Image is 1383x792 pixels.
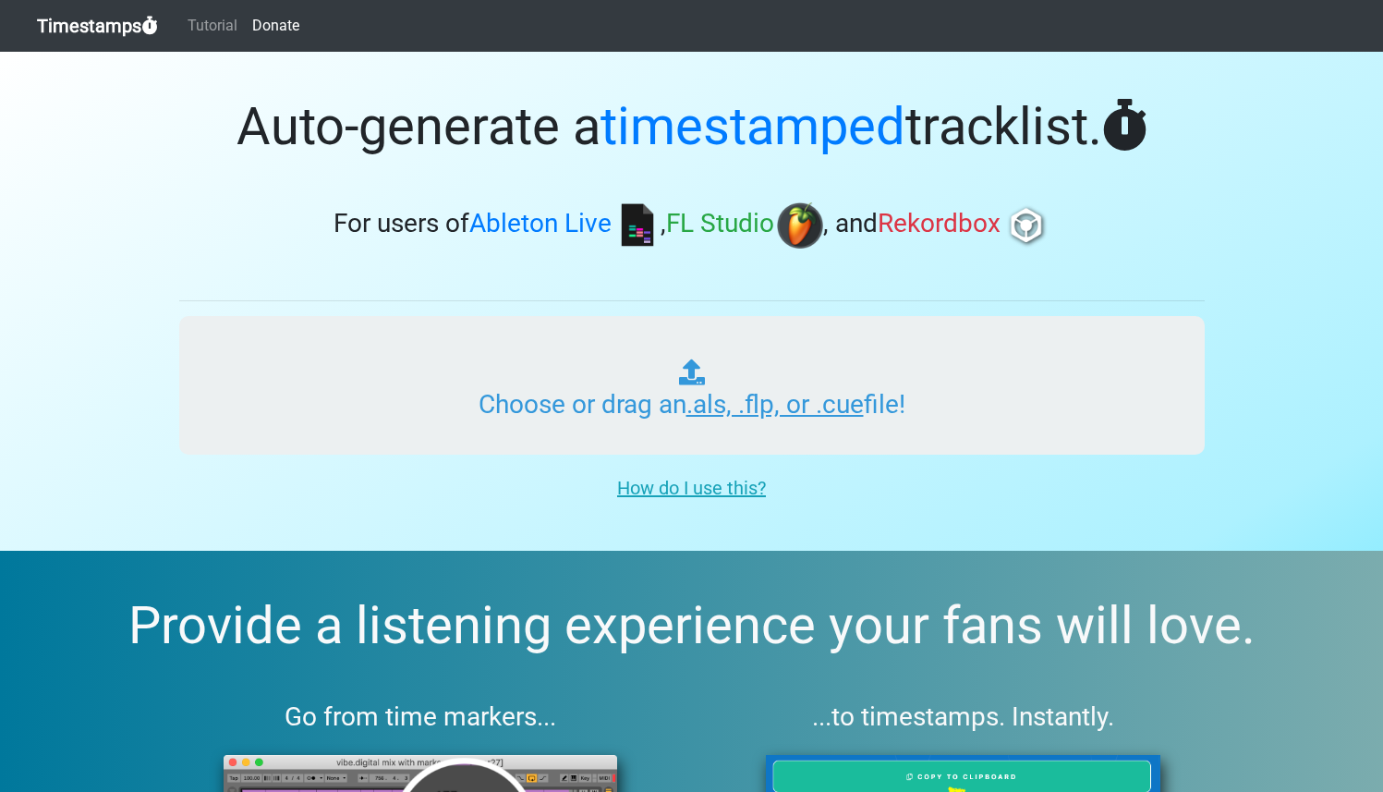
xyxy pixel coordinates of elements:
[179,701,662,733] h3: Go from time markers...
[469,209,612,239] span: Ableton Live
[666,209,774,239] span: FL Studio
[601,96,905,157] span: timestamped
[44,595,1339,657] h2: Provide a listening experience your fans will love.
[179,202,1205,249] h3: For users of , , and
[722,701,1205,733] h3: ...to timestamps. Instantly.
[1003,202,1049,249] img: rb.png
[878,209,1001,239] span: Rekordbox
[614,202,661,249] img: ableton.png
[179,96,1205,158] h1: Auto-generate a tracklist.
[37,7,158,44] a: Timestamps
[617,477,766,499] u: How do I use this?
[180,7,245,44] a: Tutorial
[777,202,823,249] img: fl.png
[245,7,307,44] a: Donate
